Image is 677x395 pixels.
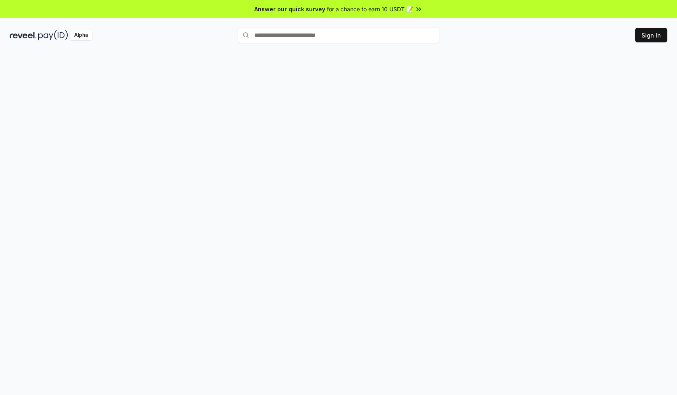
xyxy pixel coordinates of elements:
[635,28,667,42] button: Sign In
[70,30,92,40] div: Alpha
[10,30,37,40] img: reveel_dark
[254,5,325,13] span: Answer our quick survey
[327,5,413,13] span: for a chance to earn 10 USDT 📝
[38,30,68,40] img: pay_id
